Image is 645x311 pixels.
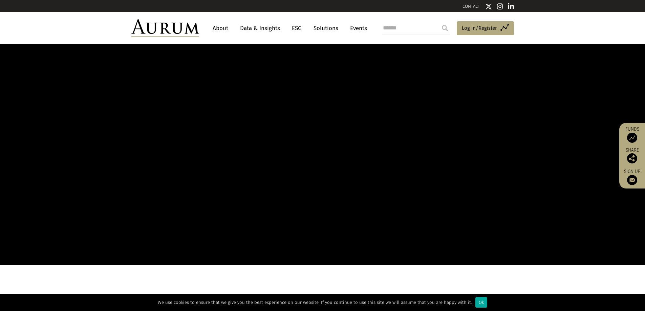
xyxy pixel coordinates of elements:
[627,133,637,143] img: Access Funds
[475,297,487,308] div: Ok
[623,148,642,163] div: Share
[485,3,492,10] img: Twitter icon
[237,22,283,35] a: Data & Insights
[462,24,497,32] span: Log in/Register
[508,3,514,10] img: Linkedin icon
[347,22,367,35] a: Events
[623,169,642,185] a: Sign up
[627,175,637,185] img: Sign up to our newsletter
[497,3,503,10] img: Instagram icon
[463,4,480,9] a: CONTACT
[209,22,232,35] a: About
[131,19,199,37] img: Aurum
[623,126,642,143] a: Funds
[438,21,452,35] input: Submit
[310,22,342,35] a: Solutions
[627,153,637,163] img: Share this post
[457,21,514,36] a: Log in/Register
[288,22,305,35] a: ESG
